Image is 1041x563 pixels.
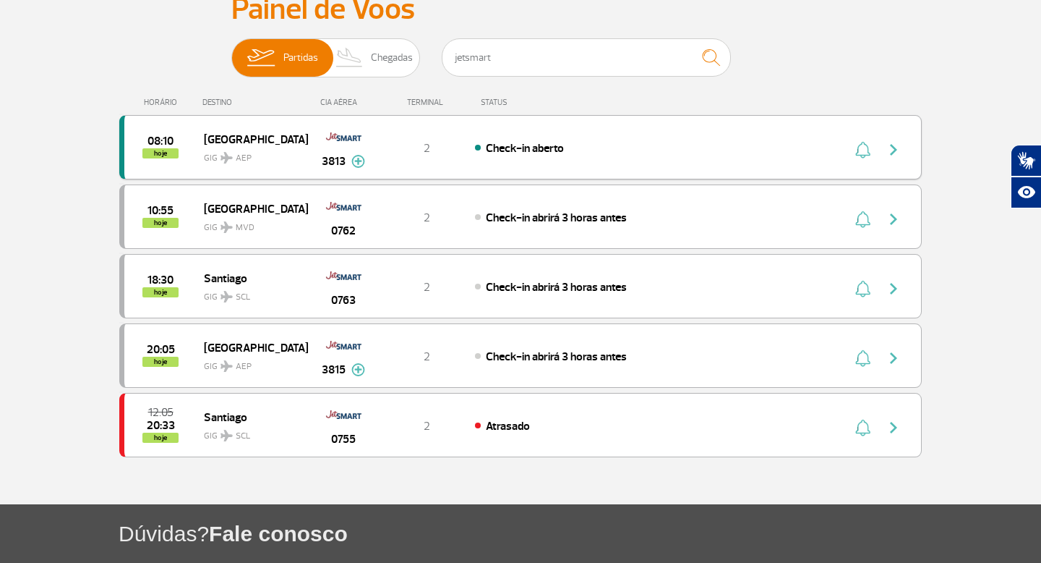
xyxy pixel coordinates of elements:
img: destiny_airplane.svg [220,291,233,302]
button: Abrir recursos assistivos. [1011,177,1041,208]
span: Fale conosco [209,522,348,546]
span: MVD [236,221,254,234]
span: SCL [236,291,250,304]
span: [GEOGRAPHIC_DATA] [204,130,296,148]
span: 2025-08-27 12:05:00 [148,407,173,418]
span: hoje [142,148,179,158]
span: 2025-08-27 20:33:00 [147,420,175,431]
span: 2 [424,280,430,295]
span: 2 [424,141,430,156]
span: 2025-08-27 18:30:00 [147,275,173,285]
img: sino-painel-voo.svg [855,280,870,297]
span: Santiago [204,407,296,426]
img: slider-embarque [238,39,283,77]
span: Atrasado [486,419,530,433]
span: GIG [204,144,296,165]
div: DESTINO [202,98,308,107]
span: [GEOGRAPHIC_DATA] [204,199,296,218]
img: destiny_airplane.svg [220,221,233,233]
span: [GEOGRAPHIC_DATA] [204,338,296,357]
span: 2025-08-27 10:55:00 [147,206,173,216]
img: slider-desembarque [328,39,371,77]
span: 3813 [322,153,346,170]
span: Check-in abrirá 3 horas antes [486,211,627,225]
span: GIG [204,352,296,373]
span: Check-in abrirá 3 horas antes [486,350,627,364]
img: sino-painel-voo.svg [855,419,870,436]
span: GIG [204,213,296,234]
img: sino-painel-voo.svg [855,211,870,228]
img: seta-direita-painel-voo.svg [885,211,902,228]
img: seta-direita-painel-voo.svg [885,419,902,436]
span: hoje [142,357,179,367]
span: 2 [424,211,430,225]
span: Partidas [283,39,318,77]
span: AEP [236,360,252,373]
img: seta-direita-painel-voo.svg [885,141,902,158]
span: 2 [424,419,430,433]
div: TERMINAL [380,98,474,107]
span: Santiago [204,268,296,287]
img: destiny_airplane.svg [220,430,233,441]
input: Voo, cidade ou cia aérea [442,38,731,77]
div: HORÁRIO [124,98,202,107]
span: 0763 [331,292,356,309]
img: destiny_airplane.svg [220,152,233,164]
img: mais-info-painel-voo.svg [351,363,365,376]
span: 2 [424,350,430,364]
img: sino-painel-voo.svg [855,141,870,158]
img: mais-info-painel-voo.svg [351,155,365,168]
span: 2025-08-27 08:10:00 [147,136,173,146]
div: CIA AÉREA [307,98,380,107]
div: Plugin de acessibilidade da Hand Talk. [1011,145,1041,208]
span: 0755 [331,431,356,448]
img: destiny_airplane.svg [220,360,233,372]
img: sino-painel-voo.svg [855,350,870,367]
span: hoje [142,287,179,297]
span: GIG [204,283,296,304]
img: seta-direita-painel-voo.svg [885,350,902,367]
h1: Dúvidas? [119,519,1041,549]
div: STATUS [474,98,591,107]
img: seta-direita-painel-voo.svg [885,280,902,297]
span: Check-in aberto [486,141,564,156]
button: Abrir tradutor de língua de sinais. [1011,145,1041,177]
span: 0762 [331,222,356,240]
span: Check-in abrirá 3 horas antes [486,280,627,295]
span: hoje [142,218,179,228]
span: GIG [204,422,296,443]
span: 2025-08-27 20:05:00 [147,344,175,355]
span: 3815 [322,361,346,378]
span: AEP [236,152,252,165]
span: SCL [236,430,250,443]
span: hoje [142,433,179,443]
span: Chegadas [371,39,413,77]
